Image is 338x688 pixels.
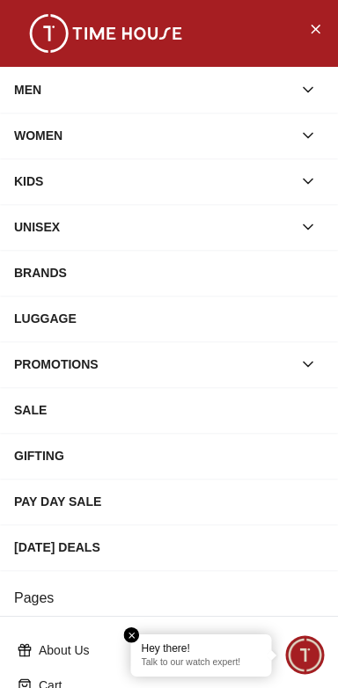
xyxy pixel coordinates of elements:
[39,641,313,659] p: About Us
[14,348,292,380] div: PROMOTIONS
[18,14,194,53] img: ...
[14,303,324,334] div: LUGGAGE
[14,165,292,197] div: KIDS
[124,627,140,643] em: Close tooltip
[14,531,324,563] div: [DATE] DEALS
[14,120,292,151] div: WOMEN
[142,641,261,655] div: Hey there!
[14,394,324,426] div: SALE
[301,14,329,42] button: Close Menu
[14,211,292,243] div: UNISEX
[142,657,261,670] p: Talk to our watch expert!
[14,440,324,472] div: GIFTING
[286,636,325,675] div: Chat Widget
[14,74,292,106] div: MEN
[14,257,324,289] div: BRANDS
[14,486,324,517] div: PAY DAY SALE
